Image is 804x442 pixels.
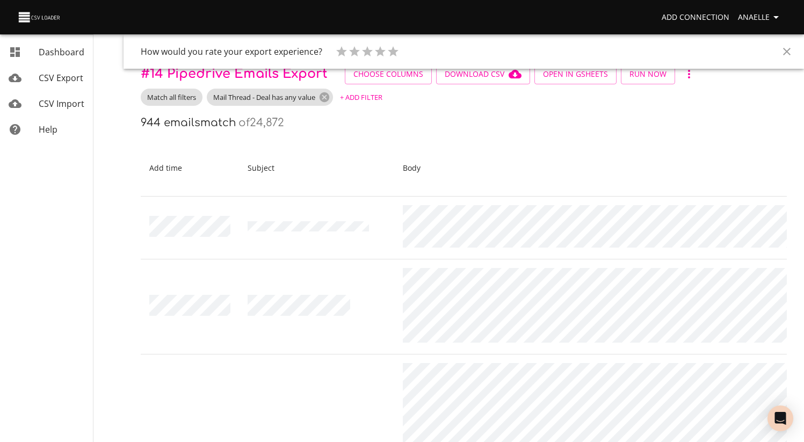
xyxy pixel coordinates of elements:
span: Choose Columns [353,68,423,81]
span: Mail Thread - Deal has any value [207,92,322,103]
span: Open in GSheets [543,68,608,81]
div: Match all filters [141,89,202,106]
span: Help [39,124,57,135]
a: Add Connection [657,8,734,27]
button: + Add Filter [337,89,385,106]
button: Close [774,39,800,64]
h6: 944 emails match [141,117,236,129]
div: Open Intercom Messenger [767,405,793,431]
button: Download CSV [436,64,530,84]
h6: How would you rate your export experience? [141,44,322,59]
span: Add Connection [662,11,729,24]
div: Mail Thread - Deal has any value [207,89,333,106]
img: CSV Loader [17,10,62,25]
span: Match all filters [141,92,202,103]
span: CSV Export [39,72,83,84]
span: Run Now [629,68,667,81]
span: # 14 Pipedrive Emails Export [141,67,328,81]
button: Anaelle [734,8,787,27]
th: Subject [239,140,395,197]
span: CSV Import [39,98,84,110]
h6: of 24,872 [238,117,284,129]
th: Add time [141,140,239,197]
button: Run Now [621,64,675,84]
span: Anaelle [738,11,783,24]
button: Open in GSheets [534,64,617,84]
span: Dashboard [39,46,84,58]
span: Download CSV [445,68,521,81]
span: + Add Filter [340,91,382,104]
button: Choose Columns [345,64,432,84]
